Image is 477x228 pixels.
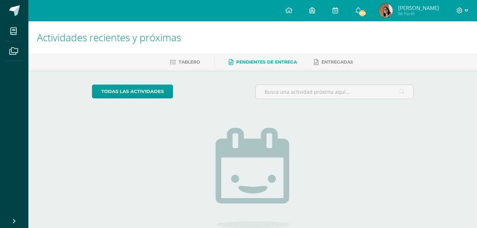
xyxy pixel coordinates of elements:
[379,4,393,18] img: 0e8dd81227810d544f711f14169b4e10.png
[358,9,366,17] span: 605
[179,59,200,65] span: Tablero
[398,11,439,17] span: Mi Perfil
[37,31,181,44] span: Actividades recientes y próximas
[229,56,297,68] a: Pendientes de entrega
[216,128,290,228] img: no_activities.png
[256,85,413,99] input: Busca una actividad próxima aquí...
[170,56,200,68] a: Tablero
[236,59,297,65] span: Pendientes de entrega
[321,59,353,65] span: Entregadas
[398,4,439,11] span: [PERSON_NAME]
[92,85,173,98] a: todas las Actividades
[314,56,353,68] a: Entregadas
